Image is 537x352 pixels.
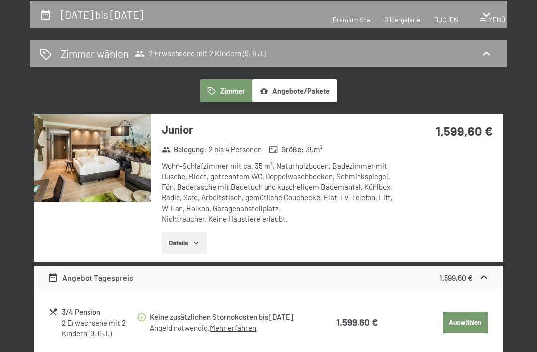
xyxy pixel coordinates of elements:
[48,272,133,284] div: Angebot Tagespreis
[306,144,323,155] span: 35 m²
[34,114,151,202] img: mss_renderimg.php
[434,16,458,24] a: BUCHEN
[150,311,312,323] div: Keine zusätzlichen Stornokosten bis [DATE]
[439,273,473,282] strong: 1.599,60 €
[135,49,266,59] span: 2 Erwachsene mit 2 Kindern (9, 6 J.)
[162,232,207,254] button: Details
[333,16,370,24] a: Premium Spa
[62,318,136,339] div: 2 Erwachsene mit 2 Kindern (9, 6 J.)
[162,161,397,225] div: Wohn-Schlafzimmer mit ca. 35 m², Naturholzboden, Badezimmer mit Dusche, Bidet, getrenntem WC, Dop...
[209,144,262,155] span: 2 bis 4 Personen
[61,46,129,61] h2: Zimmer wählen
[488,16,505,24] span: Menü
[443,312,488,334] button: Auswählen
[336,316,378,328] strong: 1.599,60 €
[200,79,252,102] button: Zimmer
[162,144,207,155] strong: Belegung :
[436,123,493,138] strong: 1.599,60 €
[61,8,143,21] h2: [DATE] bis [DATE]
[150,323,312,333] div: Angeld notwendig.
[162,122,397,137] h3: Junior
[210,323,256,332] a: Mehr erfahren
[269,144,304,155] strong: Größe :
[62,306,136,318] div: 3/4 Pension
[252,79,337,102] button: Angebote/Pakete
[384,16,420,24] a: Bildergalerie
[34,266,503,290] div: Angebot Tagespreis1.599,60 €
